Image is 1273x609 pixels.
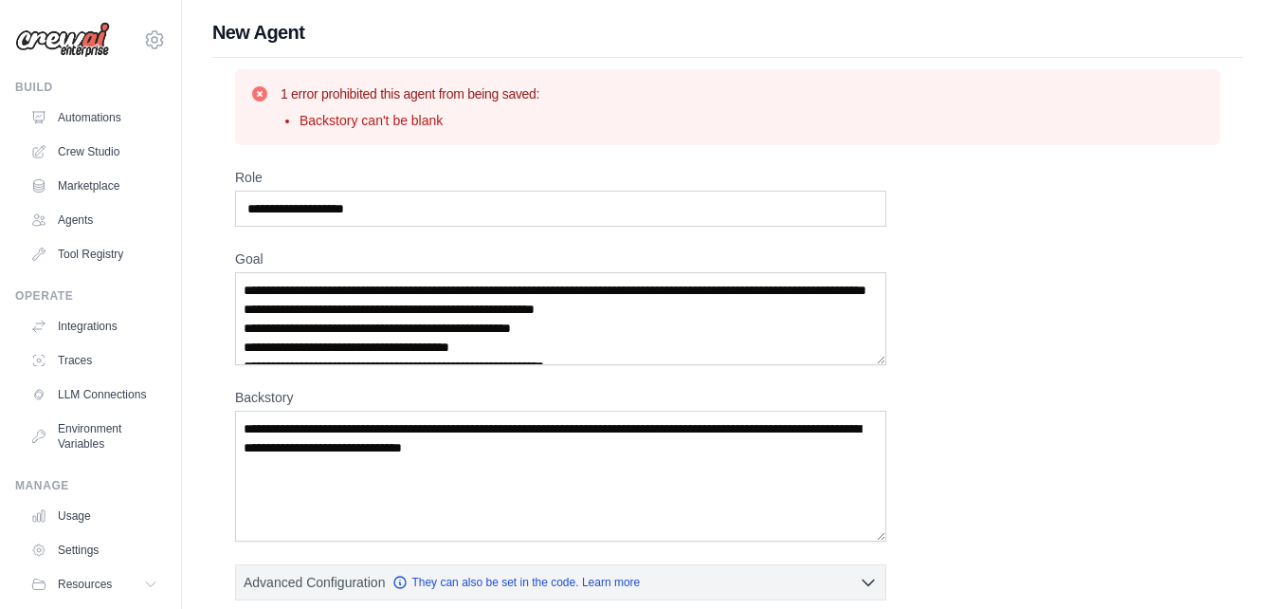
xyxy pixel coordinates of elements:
a: They can also be set in the code. Learn more [392,575,640,590]
a: Usage [23,501,166,531]
a: Automations [23,102,166,133]
label: Backstory [235,388,886,407]
button: Advanced Configuration They can also be set in the code. Learn more [236,565,885,600]
a: Crew Studio [23,137,166,167]
a: Agents [23,205,166,235]
a: Settings [23,535,166,565]
span: Resources [58,577,112,592]
a: Traces [23,345,166,376]
a: Integrations [23,311,166,341]
h1: New Agent [212,19,1243,46]
a: LLM Connections [23,379,166,410]
label: Role [235,168,886,187]
img: Logo [15,22,110,58]
span: Advanced Configuration [244,573,385,592]
a: Environment Variables [23,414,166,459]
div: Manage [15,478,166,493]
a: Marketplace [23,171,166,201]
div: Build [15,80,166,95]
li: Backstory can't be blank [300,111,539,130]
button: Resources [23,569,166,600]
div: Operate [15,288,166,304]
a: Tool Registry [23,239,166,269]
h3: 1 error prohibited this agent from being saved: [281,84,539,103]
label: Goal [235,249,886,268]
